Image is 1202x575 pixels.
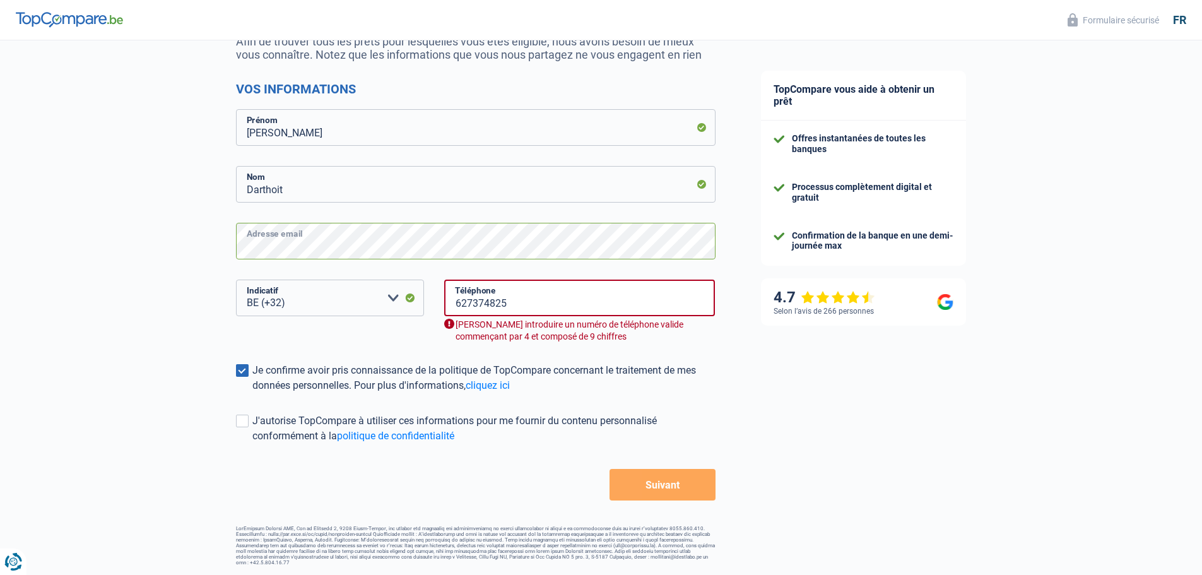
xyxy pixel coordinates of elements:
a: politique de confidentialité [337,430,454,442]
div: Selon l’avis de 266 personnes [774,307,874,316]
a: cliquez ici [466,379,510,391]
div: TopCompare vous aide à obtenir un prêt [761,71,966,121]
button: Formulaire sécurisé [1060,9,1167,30]
div: Processus complètement digital et gratuit [792,182,953,203]
div: 4.7 [774,288,875,307]
p: Afin de trouver tous les prêts pour lesquelles vous êtes éligible, nous avons besoin de mieux vou... [236,35,716,61]
img: Advertisement [3,444,4,445]
div: J'autorise TopCompare à utiliser ces informations pour me fournir du contenu personnalisé conform... [252,413,716,444]
div: Confirmation de la banque en une demi-journée max [792,230,953,252]
img: TopCompare Logo [16,12,123,27]
footer: LorEmipsum Dolorsi AME, Con ad Elitsedd 2, 9208 Eiusm-Tempor, inc utlabor etd magnaaliq eni admin... [236,526,716,566]
input: 401020304 [444,280,716,316]
button: Suivant [610,469,715,501]
div: Je confirme avoir pris connaissance de la politique de TopCompare concernant le traitement de mes... [252,363,716,393]
div: fr [1173,13,1186,27]
div: Offres instantanées de toutes les banques [792,133,953,155]
div: [PERSON_NAME] introduire un numéro de téléphone valide commençant par 4 et composé de 9 chiffres [444,319,716,343]
h2: Vos informations [236,81,716,97]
